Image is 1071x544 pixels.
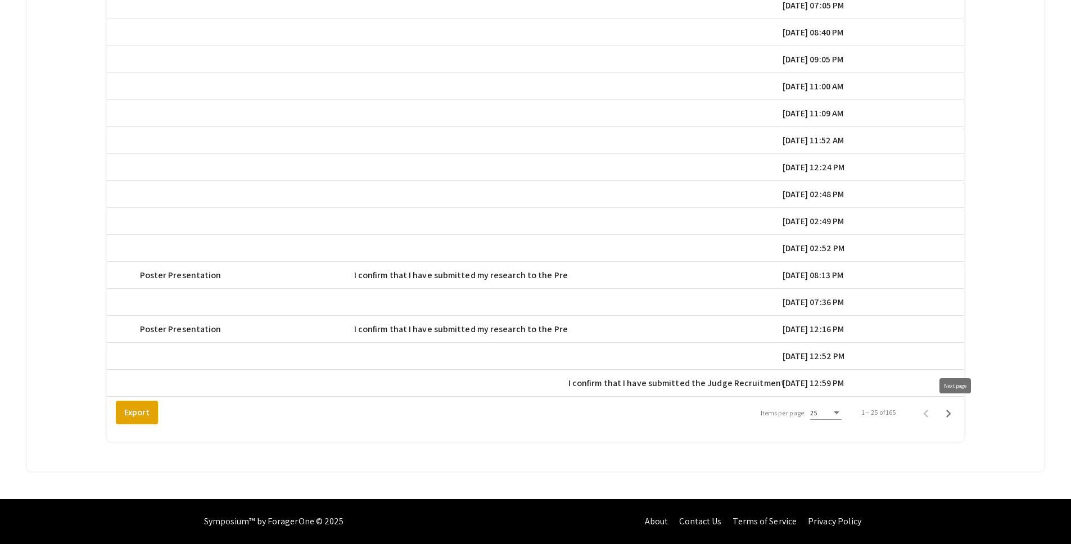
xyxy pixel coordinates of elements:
[354,323,941,336] span: I confirm that I have submitted my research to the Presenter Submission Form ([DOMAIN_NAME][URL])...
[783,46,997,73] mat-cell: [DATE] 09:05 PM
[783,154,997,181] mat-cell: [DATE] 12:24 PM
[810,409,842,417] mat-select: Items per page:
[783,370,997,397] mat-cell: [DATE] 12:59 PM
[783,343,997,370] mat-cell: [DATE] 12:52 PM
[783,181,997,208] mat-cell: [DATE] 02:48 PM
[915,401,937,424] button: Previous page
[783,208,997,235] mat-cell: [DATE] 02:49 PM
[783,73,997,100] mat-cell: [DATE] 11:00 AM
[783,262,997,289] mat-cell: [DATE] 08:13 PM
[116,401,158,424] button: Export
[937,401,960,424] button: Next page
[140,269,222,282] span: Poster Presentation
[140,323,222,336] span: Poster Presentation
[783,235,997,262] mat-cell: [DATE] 02:52 PM
[783,19,997,46] mat-cell: [DATE] 08:40 PM
[783,100,997,127] mat-cell: [DATE] 11:09 AM
[808,515,861,527] a: Privacy Policy
[733,515,797,527] a: Terms of Service
[783,316,997,343] mat-cell: [DATE] 12:16 PM
[939,378,971,393] div: Next page
[354,269,941,282] span: I confirm that I have submitted my research to the Presenter Submission Form ([DOMAIN_NAME][URL])...
[204,499,344,544] div: Symposium™ by ForagerOne © 2025
[783,289,997,316] mat-cell: [DATE] 07:36 PM
[862,407,896,418] div: 1 – 25 of 165
[645,515,668,527] a: About
[810,409,817,417] span: 25
[783,127,997,154] mat-cell: [DATE] 11:52 AM
[8,493,48,536] iframe: Chat
[761,408,806,418] div: Items per page:
[679,515,721,527] a: Contact Us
